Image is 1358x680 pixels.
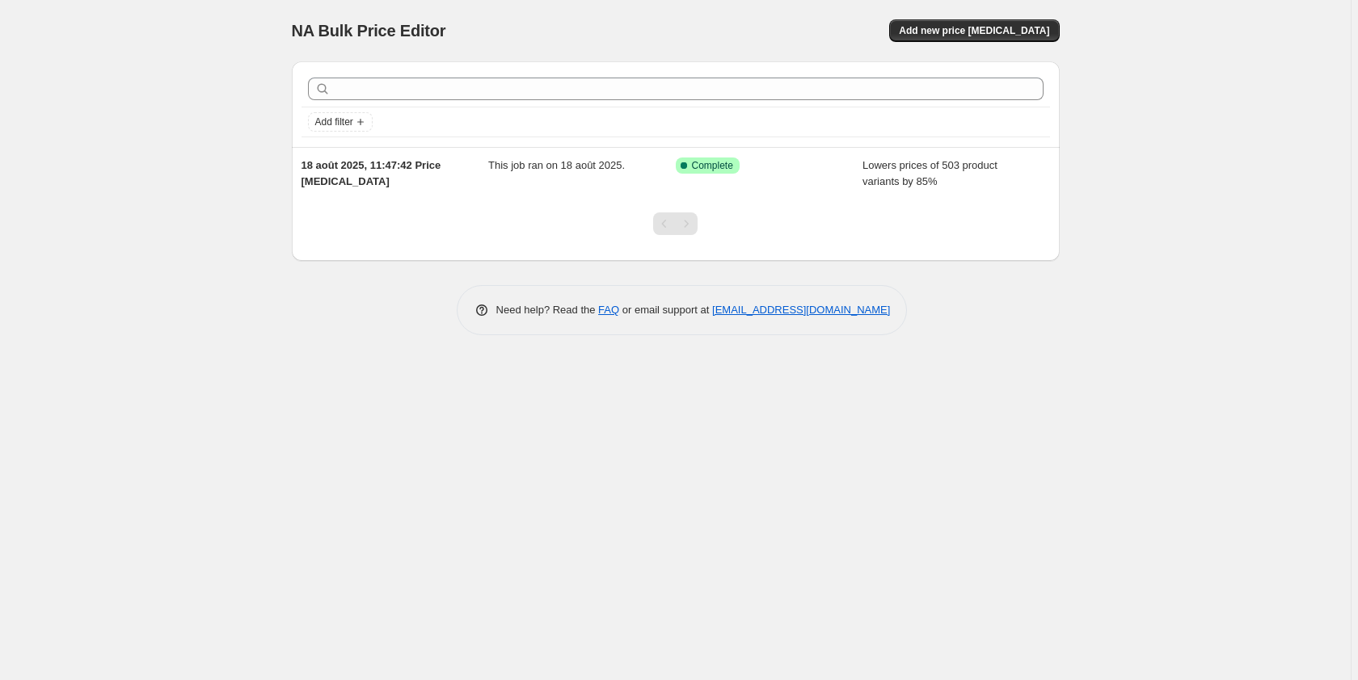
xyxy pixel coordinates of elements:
span: Add filter [315,115,353,128]
span: Complete [692,159,733,172]
span: 18 août 2025, 11:47:42 Price [MEDICAL_DATA] [302,159,441,187]
span: Lowers prices of 503 product variants by 85% [862,159,997,187]
a: FAQ [598,304,619,316]
span: Need help? Read the [496,304,599,316]
span: or email support at [619,304,712,316]
span: NA Bulk Price Editor [292,22,446,40]
span: Add new price [MEDICAL_DATA] [899,24,1049,37]
a: [EMAIL_ADDRESS][DOMAIN_NAME] [712,304,890,316]
nav: Pagination [653,212,698,235]
button: Add new price [MEDICAL_DATA] [889,19,1059,42]
button: Add filter [308,112,373,132]
span: This job ran on 18 août 2025. [488,159,625,171]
